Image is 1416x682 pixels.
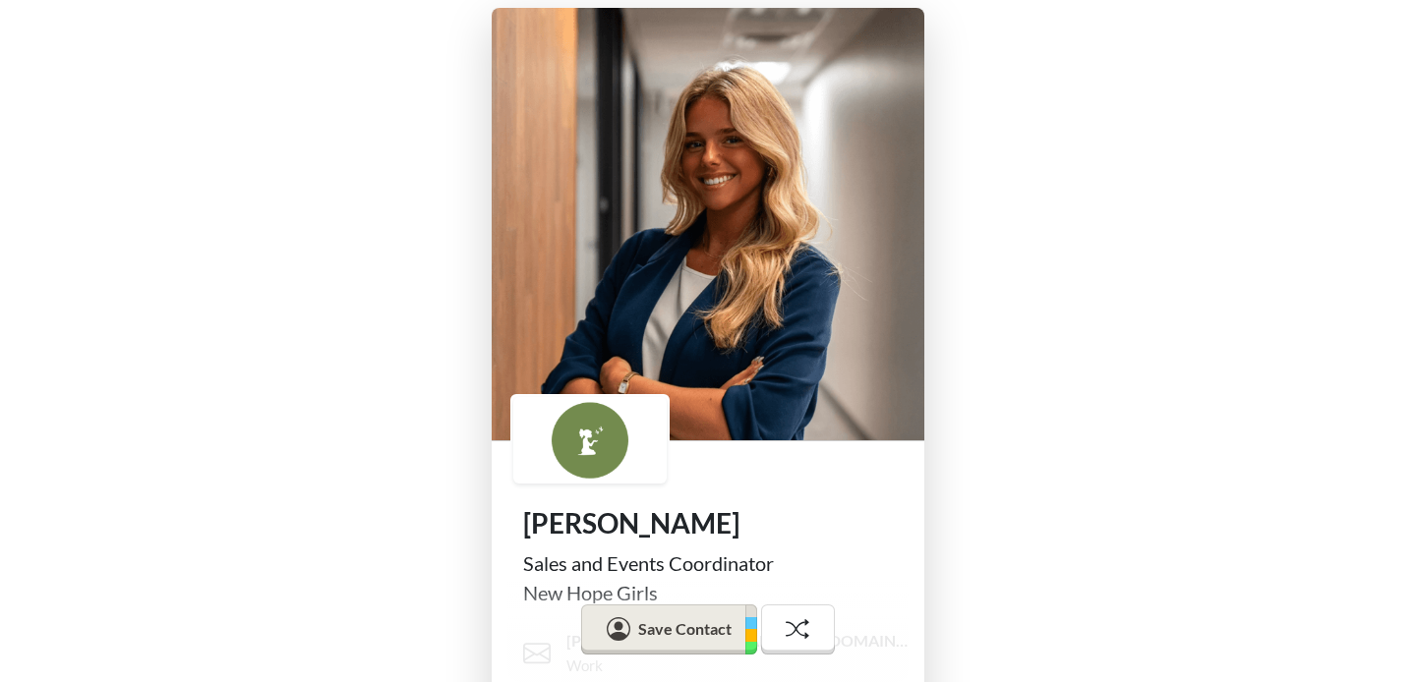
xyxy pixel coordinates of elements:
img: profile picture [492,8,924,440]
span: Save Contact [638,618,732,637]
div: Sales and Events Coordinator [523,548,893,578]
button: Save Contact [581,603,756,654]
img: logo [513,397,667,483]
div: New Hope Girls [523,578,893,607]
h1: [PERSON_NAME] [523,507,893,540]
